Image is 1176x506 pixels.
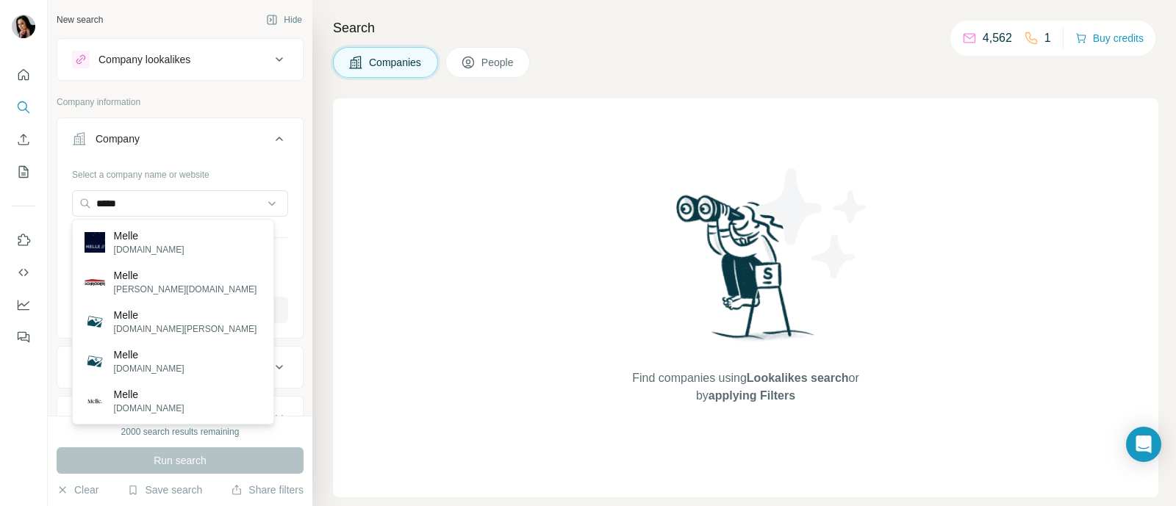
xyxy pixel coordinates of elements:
p: Melle [114,268,257,283]
button: Feedback [12,324,35,350]
img: Melle [85,311,105,332]
div: 2000 search results remaining [121,425,240,438]
button: Dashboard [12,292,35,318]
p: 4,562 [983,29,1012,47]
h4: Search [333,18,1158,38]
button: Clear [57,482,98,497]
button: Search [12,94,35,120]
p: Company information [57,95,304,109]
p: Melle [114,347,184,362]
img: Avatar [12,15,35,38]
p: [DOMAIN_NAME] [114,362,184,375]
p: [DOMAIN_NAME][PERSON_NAME] [114,322,257,336]
button: Share filters [231,482,304,497]
div: Select a company name or website [72,162,288,181]
img: Melle [85,279,105,286]
p: Melle [114,387,184,402]
button: Enrich CSV [12,126,35,153]
p: Melle [114,308,257,322]
button: Save search [127,482,202,497]
p: [PERSON_NAME][DOMAIN_NAME] [114,283,257,296]
button: Use Surfe API [12,259,35,286]
button: Company [57,121,303,162]
span: Find companies using or by [628,369,863,405]
button: HQ location [57,400,303,435]
img: Melle [85,351,105,372]
img: Surfe Illustration - Woman searching with binoculars [670,191,822,355]
span: People [481,55,515,70]
button: Use Surfe on LinkedIn [12,227,35,253]
button: Hide [256,9,312,31]
p: [DOMAIN_NAME] [114,402,184,415]
p: 1 [1044,29,1051,47]
div: Company [96,131,140,146]
img: Surfe Illustration - Stars [746,157,878,289]
p: Melle [114,228,184,243]
button: Quick start [12,62,35,88]
button: Buy credits [1075,28,1144,48]
div: Open Intercom Messenger [1126,427,1161,462]
span: Companies [369,55,423,70]
div: New search [57,13,103,26]
p: [DOMAIN_NAME] [114,243,184,256]
button: My lists [12,159,35,185]
img: Melle [85,232,105,253]
div: Company lookalikes [98,52,190,67]
span: Lookalikes search [747,372,849,384]
button: Company lookalikes [57,42,303,77]
img: Melle [85,391,105,411]
span: applying Filters [709,389,795,402]
button: Industry [57,350,303,385]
